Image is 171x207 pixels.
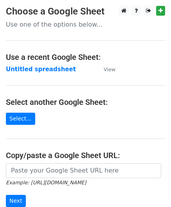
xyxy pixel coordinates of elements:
p: Use one of the options below... [6,20,165,29]
input: Paste your Google Sheet URL here [6,163,161,178]
h4: Use a recent Google Sheet: [6,52,165,62]
small: Example: [URL][DOMAIN_NAME] [6,180,86,185]
h3: Choose a Google Sheet [6,6,165,17]
a: Select... [6,113,35,125]
input: Next [6,195,26,207]
small: View [104,67,115,72]
a: Untitled spreadsheet [6,66,76,73]
h4: Select another Google Sheet: [6,97,165,107]
h4: Copy/paste a Google Sheet URL: [6,151,165,160]
a: View [96,66,115,73]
